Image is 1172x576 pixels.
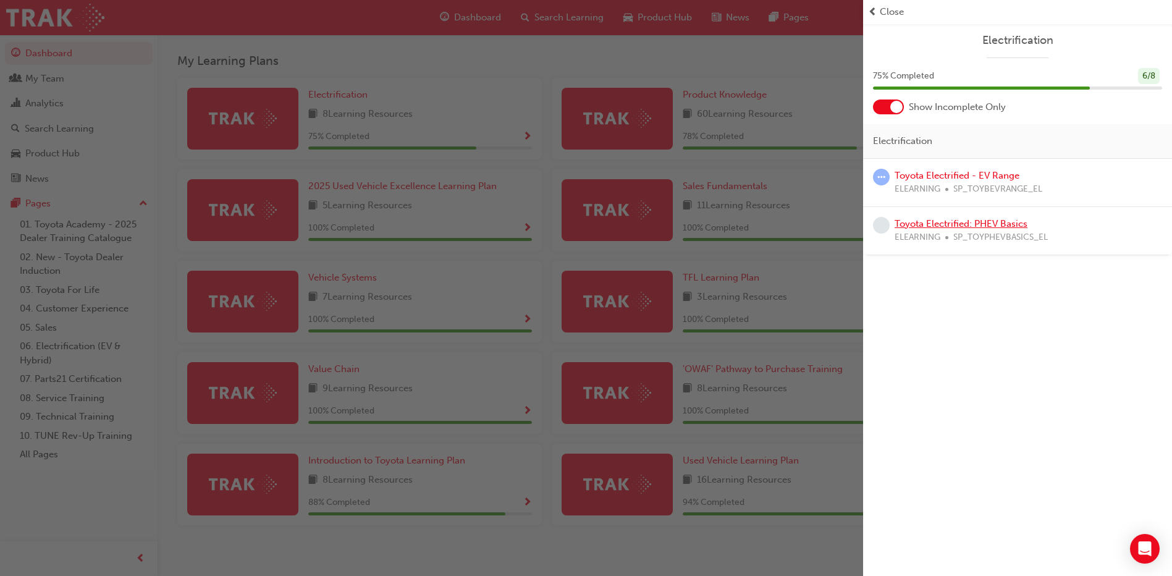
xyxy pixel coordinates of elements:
button: prev-iconClose [868,5,1167,19]
div: Open Intercom Messenger [1130,534,1160,564]
span: Show Incomplete Only [909,100,1006,114]
span: SP_TOYPHEVBASICS_EL [953,231,1048,245]
a: Electrification [873,33,1162,48]
a: Toyota Electrified: PHEV Basics [895,218,1027,229]
span: 75 % Completed [873,69,934,83]
a: Toyota Electrified - EV Range [895,170,1019,181]
span: learningRecordVerb_NONE-icon [873,217,890,234]
span: Electrification [873,134,932,148]
span: learningRecordVerb_ATTEMPT-icon [873,169,890,185]
div: 6 / 8 [1138,68,1160,85]
span: ELEARNING [895,231,940,245]
span: Close [880,5,904,19]
span: ELEARNING [895,182,940,197]
span: SP_TOYBEVRANGE_EL [953,182,1042,197]
span: prev-icon [868,5,877,19]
